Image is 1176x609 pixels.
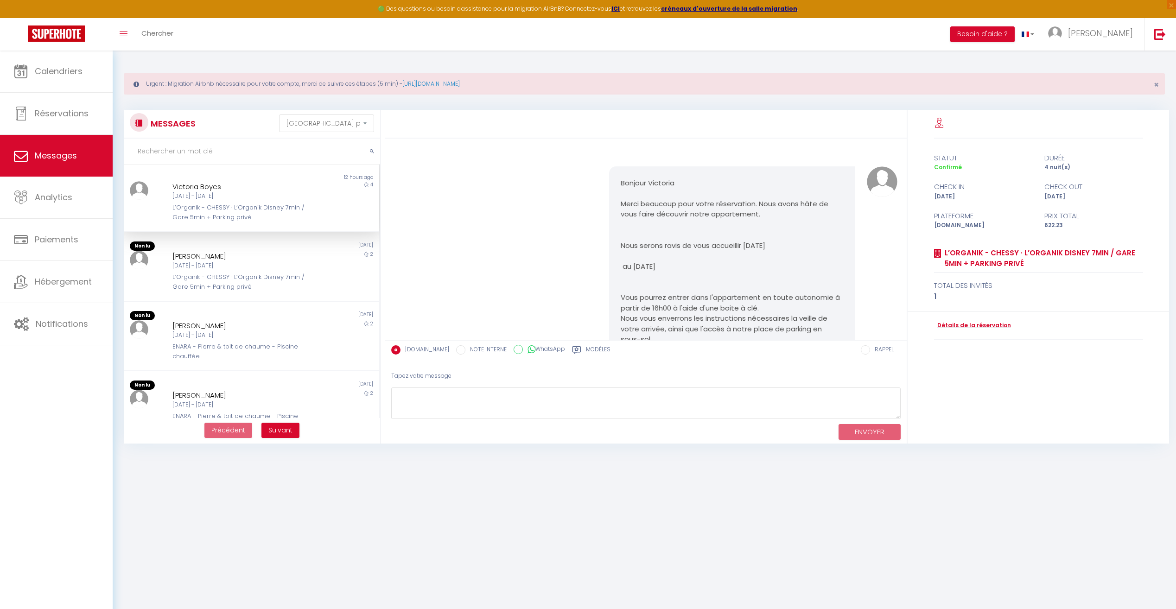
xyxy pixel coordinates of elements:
span: 2 [370,390,373,397]
span: Calendriers [35,65,83,77]
div: Tapez votre message [391,365,901,387]
span: Non lu [130,311,155,320]
label: NOTE INTERNE [465,345,507,355]
img: ... [130,390,148,408]
span: Hébergement [35,276,92,287]
div: L’Organik - CHESSY · L’Organik Disney 7min / Gare 5min + Parking privé [172,273,309,292]
img: ... [130,181,148,200]
span: 4 [370,181,373,188]
button: Next [261,423,299,438]
img: ... [867,166,897,197]
label: Modèles [586,345,610,357]
div: durée [1038,152,1149,164]
div: ENARA - Pierre & toit de chaume - Piscine chauffée [172,342,309,361]
span: Réservations [35,108,89,119]
div: [DATE] [251,311,379,320]
div: [DATE] - [DATE] [172,331,309,340]
img: Super Booking [28,25,85,42]
div: L’Organik - CHESSY · L’Organik Disney 7min / Gare 5min + Parking privé [172,203,309,222]
div: Urgent : Migration Airbnb nécessaire pour votre compte, merci de suivre ces étapes (5 min) - [124,73,1165,95]
pre: Bonjour Victoria Merci beaucoup pour votre réservation. Nous avons hâte de vous faire découvrir n... [621,178,843,449]
button: Besoin d'aide ? [950,26,1015,42]
img: ... [130,320,148,339]
button: Previous [204,423,252,438]
span: Non lu [130,381,155,390]
button: ENVOYER [839,424,901,440]
div: check in [928,181,1039,192]
button: Close [1154,81,1159,89]
div: Victoria Boyes [172,181,309,192]
a: Chercher [134,18,180,51]
div: [PERSON_NAME] [172,320,309,331]
span: Messages [35,150,77,161]
div: 622.23 [1038,221,1149,230]
div: 1 [934,291,1143,302]
div: Plateforme [928,210,1039,222]
a: [URL][DOMAIN_NAME] [402,80,460,88]
span: × [1154,79,1159,90]
span: Analytics [35,191,72,203]
span: Chercher [141,28,173,38]
span: 2 [370,320,373,327]
span: [PERSON_NAME] [1068,27,1133,39]
img: ... [1048,26,1062,40]
span: Confirmé [934,163,962,171]
a: créneaux d'ouverture de la salle migration [661,5,797,13]
span: 2 [370,251,373,258]
div: 12 hours ago [251,174,379,181]
h3: MESSAGES [148,113,196,134]
a: ICI [611,5,620,13]
div: [DATE] [251,241,379,251]
div: [DATE] - [DATE] [172,192,309,201]
label: RAPPEL [870,345,894,355]
span: Paiements [35,234,78,245]
a: L’Organik - CHESSY · L’Organik Disney 7min / Gare 5min + Parking privé [941,247,1143,269]
div: [DATE] [928,192,1039,201]
div: ENARA - Pierre & toit de chaume - Piscine chauffée [172,412,309,431]
a: Détails de la réservation [934,321,1011,330]
span: Précédent [211,425,245,435]
div: statut [928,152,1039,164]
div: [DATE] - [DATE] [172,261,309,270]
div: [PERSON_NAME] [172,390,309,401]
label: [DOMAIN_NAME] [400,345,449,355]
span: Notifications [36,318,88,330]
span: Non lu [130,241,155,251]
div: [DOMAIN_NAME] [928,221,1039,230]
span: Suivant [268,425,292,435]
div: [DATE] - [DATE] [172,400,309,409]
input: Rechercher un mot clé [124,139,380,165]
div: 4 nuit(s) [1038,163,1149,172]
label: WhatsApp [523,345,565,355]
div: [DATE] [1038,192,1149,201]
div: total des invités [934,280,1143,291]
div: [DATE] [251,381,379,390]
img: ... [130,251,148,269]
a: ... [PERSON_NAME] [1041,18,1144,51]
div: Prix total [1038,210,1149,222]
img: logout [1154,28,1166,40]
div: check out [1038,181,1149,192]
div: [PERSON_NAME] [172,251,309,262]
